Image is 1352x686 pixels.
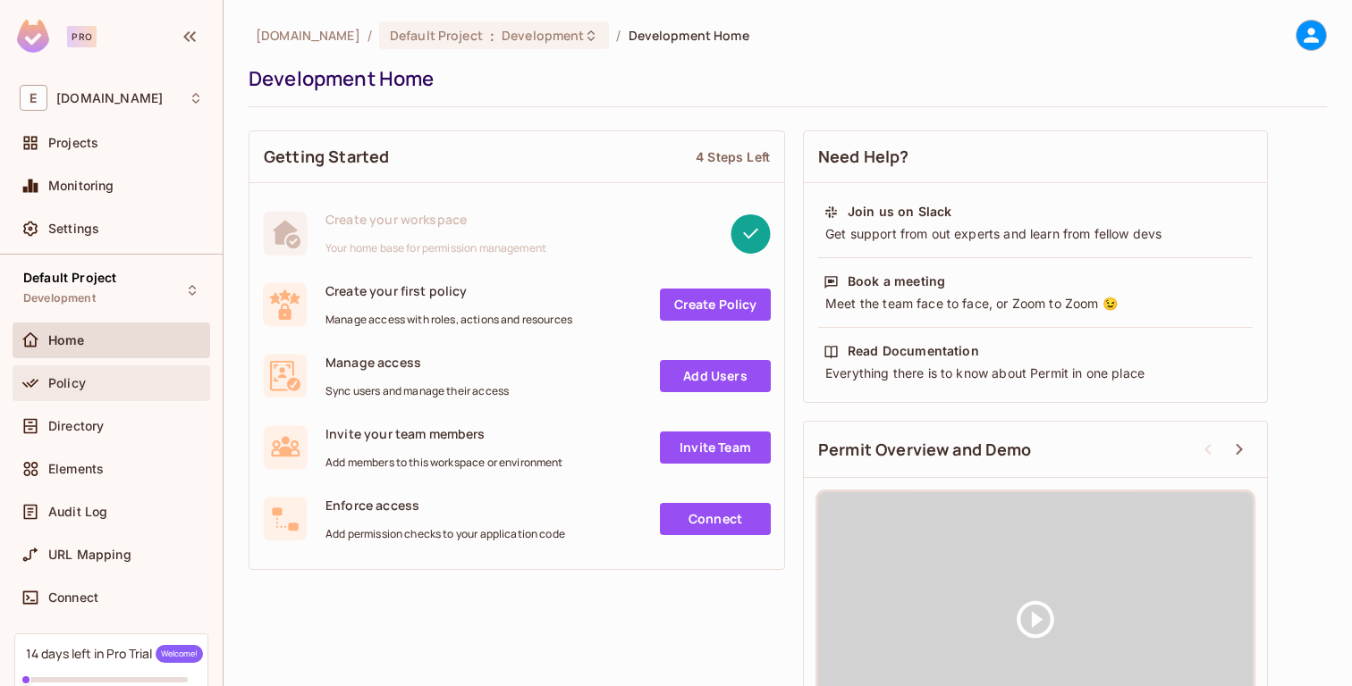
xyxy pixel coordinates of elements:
span: Directory [48,419,104,433]
span: Home [48,333,85,347]
a: Connect [660,503,771,535]
div: 4 Steps Left [696,148,770,165]
span: Settings [48,222,99,236]
li: / [368,27,372,44]
span: E [20,85,47,111]
span: Default Project [23,271,116,285]
span: Monitoring [48,179,114,193]
div: Meet the team face to face, or Zoom to Zoom 😉 [824,295,1247,313]
li: / [616,27,621,44]
span: Enforce access [325,497,565,514]
span: Policy [48,376,86,390]
div: Development Home [249,65,1318,92]
span: Manage access [325,354,509,371]
span: Elements [48,462,104,476]
span: Create your workspace [325,211,546,228]
div: Read Documentation [848,342,979,360]
a: Invite Team [660,431,771,464]
div: Pro [67,26,97,47]
span: : [489,29,495,43]
span: Add members to this workspace or environment [325,456,563,470]
span: Default Project [390,27,483,44]
span: Audit Log [48,505,107,519]
span: Workspace: example.com [56,91,163,105]
span: Create your first policy [325,282,572,299]
span: Development Home [629,27,749,44]
span: Getting Started [264,146,389,168]
span: Welcome! [156,645,203,663]
span: Development [502,27,584,44]
a: Add Users [660,360,771,392]
div: Join us on Slack [848,203,951,221]
span: Projects [48,136,98,150]
div: Get support from out experts and learn from fellow devs [824,225,1247,243]
span: Your home base for permission management [325,241,546,255]
span: Manage access with roles, actions and resources [325,313,572,327]
div: Everything there is to know about Permit in one place [824,364,1247,382]
span: Sync users and manage their access [325,384,509,398]
span: Need Help? [818,146,909,168]
a: Create Policy [660,289,771,321]
span: Add permission checks to your application code [325,527,565,541]
div: 14 days left in Pro Trial [26,645,203,663]
span: Permit Overview and Demo [818,439,1032,461]
div: Book a meeting [848,272,945,290]
span: Development [23,291,96,305]
span: Invite your team members [325,425,563,442]
span: URL Mapping [48,548,131,562]
img: SReyMgAAAABJRU5ErkJggg== [17,20,49,53]
span: Connect [48,590,98,605]
span: the active workspace [256,27,360,44]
